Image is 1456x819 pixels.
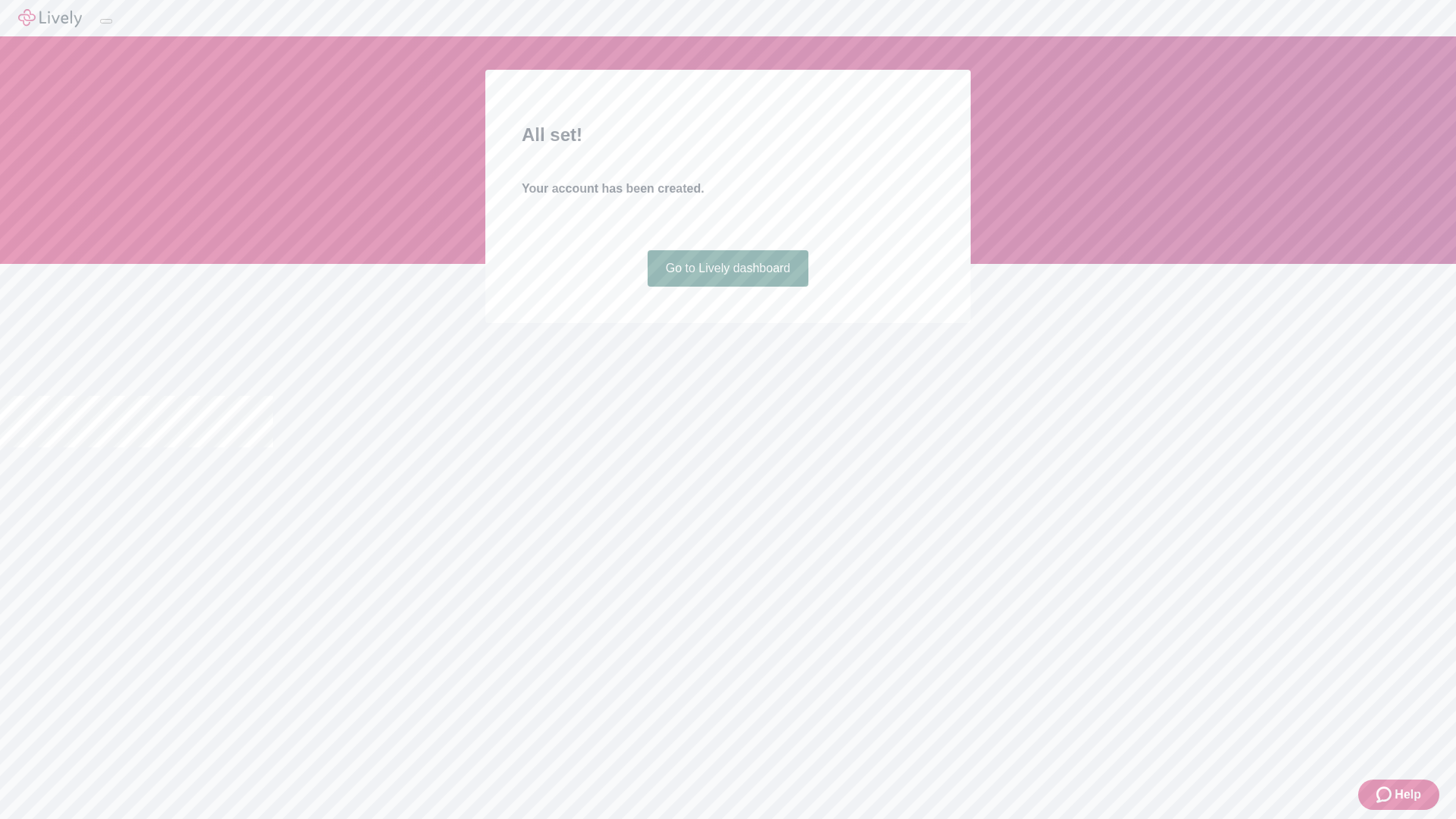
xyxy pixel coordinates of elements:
[648,250,809,287] a: Go to Lively dashboard
[100,19,112,24] button: Log out
[522,180,934,198] h4: Your account has been created.
[1376,786,1395,804] svg: Zendesk support icon
[522,121,934,149] h2: All set!
[1358,780,1439,810] button: Zendesk support iconHelp
[18,9,82,27] img: Lively
[1395,786,1421,804] span: Help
